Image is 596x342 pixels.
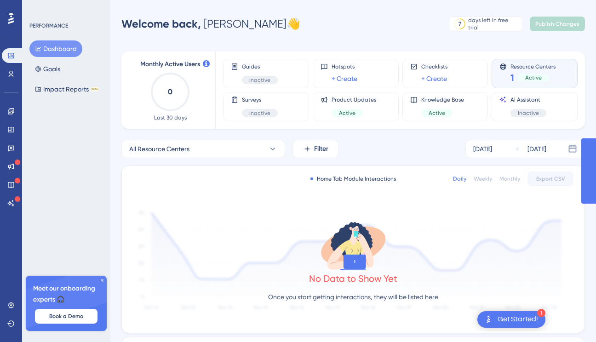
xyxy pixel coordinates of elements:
[468,17,519,31] div: days left in free trial
[29,61,66,77] button: Goals
[121,140,285,158] button: All Resource Centers
[91,87,99,91] div: BETA
[498,314,538,325] div: Get Started!
[339,109,355,117] span: Active
[29,40,82,57] button: Dashboard
[332,96,376,103] span: Product Updates
[518,109,539,117] span: Inactive
[477,311,545,328] div: Open Get Started! checklist, remaining modules: 1
[429,109,445,117] span: Active
[421,63,447,70] span: Checklists
[49,313,83,320] span: Book a Demo
[242,96,278,103] span: Surveys
[510,96,546,103] span: AI Assistant
[29,81,104,97] button: Impact ReportsBETA
[527,143,546,154] div: [DATE]
[510,71,514,84] span: 1
[453,175,466,182] div: Daily
[129,143,189,154] span: All Resource Centers
[35,309,97,324] button: Book a Demo
[458,20,461,28] div: 7
[121,17,201,30] span: Welcome back,
[527,171,573,186] button: Export CSV
[483,314,494,325] img: launcher-image-alternative-text
[510,63,556,69] span: Resource Centers
[421,73,447,84] a: + Create
[249,109,270,117] span: Inactive
[536,175,565,182] span: Export CSV
[530,17,585,31] button: Publish Changes
[140,59,200,70] span: Monthly Active Users
[268,291,438,302] p: Once you start getting interactions, they will be listed here
[249,76,270,84] span: Inactive
[474,175,492,182] div: Weekly
[557,306,585,333] iframe: UserGuiding AI Assistant Launcher
[242,63,278,70] span: Guides
[309,272,397,285] div: No Data to Show Yet
[537,309,545,317] div: 1
[525,74,542,81] span: Active
[499,175,520,182] div: Monthly
[473,143,492,154] div: [DATE]
[33,283,99,305] span: Meet our onboarding experts 🎧
[314,143,328,154] span: Filter
[292,140,338,158] button: Filter
[29,22,68,29] div: PERFORMANCE
[310,175,396,182] div: Home Tab Module Interactions
[154,114,187,121] span: Last 30 days
[332,63,357,70] span: Hotspots
[168,87,172,96] text: 0
[121,17,300,31] div: [PERSON_NAME] 👋
[332,73,357,84] a: + Create
[535,20,579,28] span: Publish Changes
[421,96,464,103] span: Knowledge Base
